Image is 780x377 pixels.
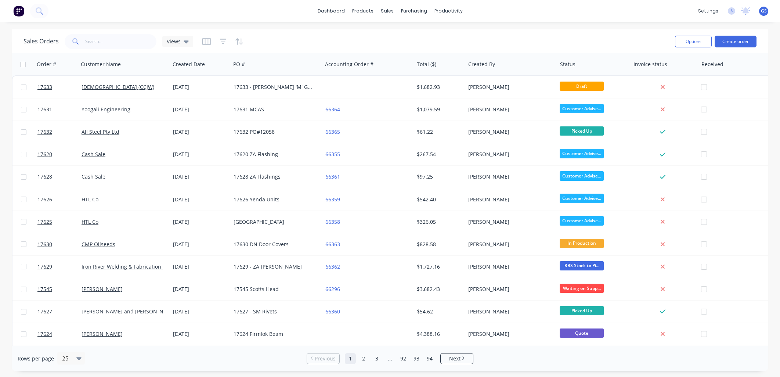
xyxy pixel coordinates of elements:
[397,6,431,17] div: purchasing
[37,218,52,226] span: 17625
[398,353,409,364] a: Page 92
[377,6,397,17] div: sales
[315,355,336,362] span: Previous
[173,241,228,248] div: [DATE]
[37,263,52,270] span: 17629
[173,61,205,68] div: Created Date
[173,308,228,315] div: [DATE]
[468,173,550,180] div: [PERSON_NAME]
[234,128,315,136] div: 17632 PO#12058
[560,261,604,270] span: RBS Stock to Pi...
[234,263,315,270] div: 17629 - ZA [PERSON_NAME]
[37,286,52,293] span: 17545
[325,218,340,225] a: 66358
[715,36,756,47] button: Create order
[325,263,340,270] a: 66362
[468,330,550,338] div: [PERSON_NAME]
[417,286,460,293] div: $3,682.43
[18,355,54,362] span: Rows per page
[560,104,604,113] span: Customer Advise...
[417,241,460,248] div: $828.58
[560,284,604,293] span: Waiting on Supp...
[37,196,52,203] span: 17626
[81,61,121,68] div: Customer Name
[417,196,460,203] div: $542.40
[417,263,460,270] div: $1,727.16
[417,330,460,338] div: $4,388.16
[234,330,315,338] div: 17624 Firmlok Beam
[560,239,604,248] span: In Production
[325,61,373,68] div: Accounting Order #
[37,278,82,300] a: 17545
[304,353,476,364] ul: Pagination
[37,173,52,180] span: 17628
[82,151,105,158] a: Cash Sale
[173,263,228,270] div: [DATE]
[560,194,604,203] span: Customer Advise...
[173,151,228,158] div: [DATE]
[173,128,228,136] div: [DATE]
[173,83,228,91] div: [DATE]
[468,151,550,158] div: [PERSON_NAME]
[325,106,340,113] a: 66364
[560,61,575,68] div: Status
[37,98,82,121] a: 17631
[560,126,604,136] span: Picked Up
[37,308,52,315] span: 17627
[307,355,339,362] a: Previous page
[417,106,460,113] div: $1,079.59
[441,355,473,362] a: Next page
[82,83,154,90] a: [DEMOGRAPHIC_DATA] (CCJW)
[233,61,245,68] div: PO #
[431,6,466,17] div: productivity
[384,353,396,364] a: Jump forward
[37,166,82,188] a: 17628
[173,330,228,338] div: [DATE]
[82,106,130,113] a: Yoogali Engineering
[37,76,82,98] a: 17633
[82,286,123,292] a: [PERSON_NAME]
[37,211,82,233] a: 17625
[173,218,228,226] div: [DATE]
[82,128,119,135] a: All Steel Pty Ltd
[468,61,495,68] div: Created By
[560,82,604,91] span: Draft
[468,263,550,270] div: [PERSON_NAME]
[417,151,460,158] div: $267.54
[675,36,712,47] button: Options
[173,106,228,113] div: [DATE]
[560,306,604,315] span: Picked Up
[37,106,52,113] span: 17631
[173,173,228,180] div: [DATE]
[234,106,315,113] div: 17631 MCAS
[468,241,550,248] div: [PERSON_NAME]
[234,241,315,248] div: 17630 DN Door Covers
[173,286,228,293] div: [DATE]
[633,61,667,68] div: Invoice status
[468,106,550,113] div: [PERSON_NAME]
[234,218,315,226] div: [GEOGRAPHIC_DATA]
[37,188,82,211] a: 17626
[234,196,315,203] div: 17626 Yenda Units
[37,301,82,323] a: 17627
[234,83,315,91] div: 17633 - [PERSON_NAME] 'M' Gutters
[234,173,315,180] div: 17628 ZA Flashings
[82,263,179,270] a: Iron River Welding & Fabrication Pty Ltd
[234,151,315,158] div: 17620 ZA Flashing
[37,256,82,278] a: 17629
[234,286,315,293] div: 17545 Scotts Head
[325,308,340,315] a: 66360
[468,218,550,226] div: [PERSON_NAME]
[417,61,436,68] div: Total ($)
[82,241,115,248] a: CMP Oilseeds
[82,308,176,315] a: [PERSON_NAME] and [PERSON_NAME]
[325,173,340,180] a: 66361
[345,353,356,364] a: Page 1 is your current page
[694,6,722,17] div: settings
[37,241,52,248] span: 17630
[82,173,105,180] a: Cash Sale
[173,196,228,203] div: [DATE]
[417,83,460,91] div: $1,682.93
[82,196,98,203] a: HTL Co
[325,151,340,158] a: 66355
